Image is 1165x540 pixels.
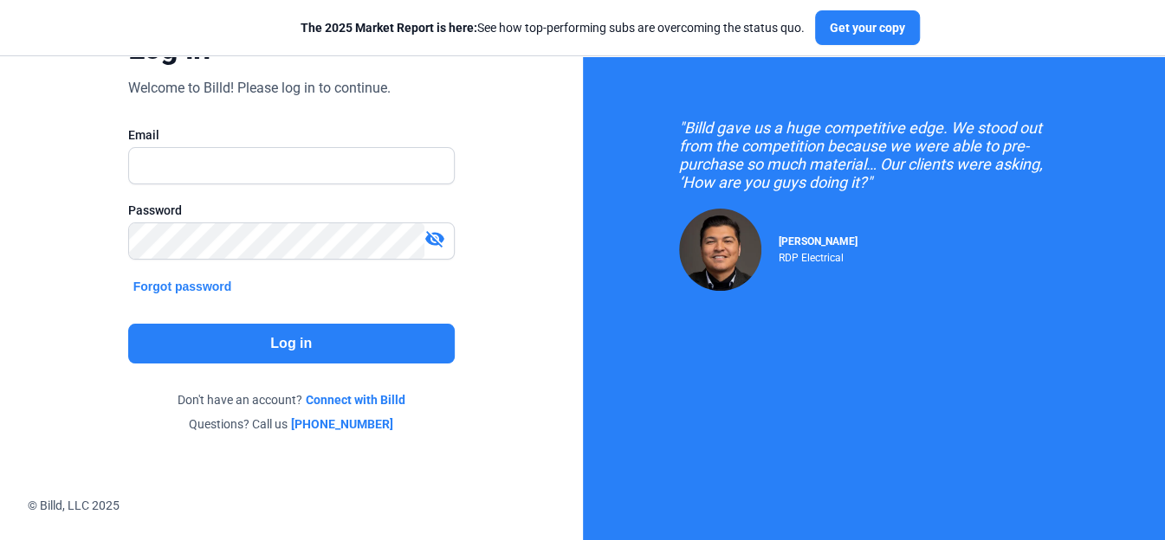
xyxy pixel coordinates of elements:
[128,277,237,296] button: Forgot password
[128,126,455,144] div: Email
[128,78,391,99] div: Welcome to Billd! Please log in to continue.
[301,19,805,36] div: See how top-performing subs are overcoming the status quo.
[301,21,477,35] span: The 2025 Market Report is here:
[815,10,920,45] button: Get your copy
[779,235,858,247] span: [PERSON_NAME]
[679,119,1069,191] div: "Billd gave us a huge competitive edge. We stood out from the competition because we were able to...
[679,209,761,291] img: Raul Pacheco
[128,324,455,363] button: Log in
[779,247,858,264] div: RDP Electrical
[306,391,405,408] a: Connect with Billd
[128,391,455,408] div: Don't have an account?
[128,415,455,433] div: Questions? Call us
[128,202,455,219] div: Password
[291,415,393,433] a: [PHONE_NUMBER]
[424,228,445,249] mat-icon: visibility_off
